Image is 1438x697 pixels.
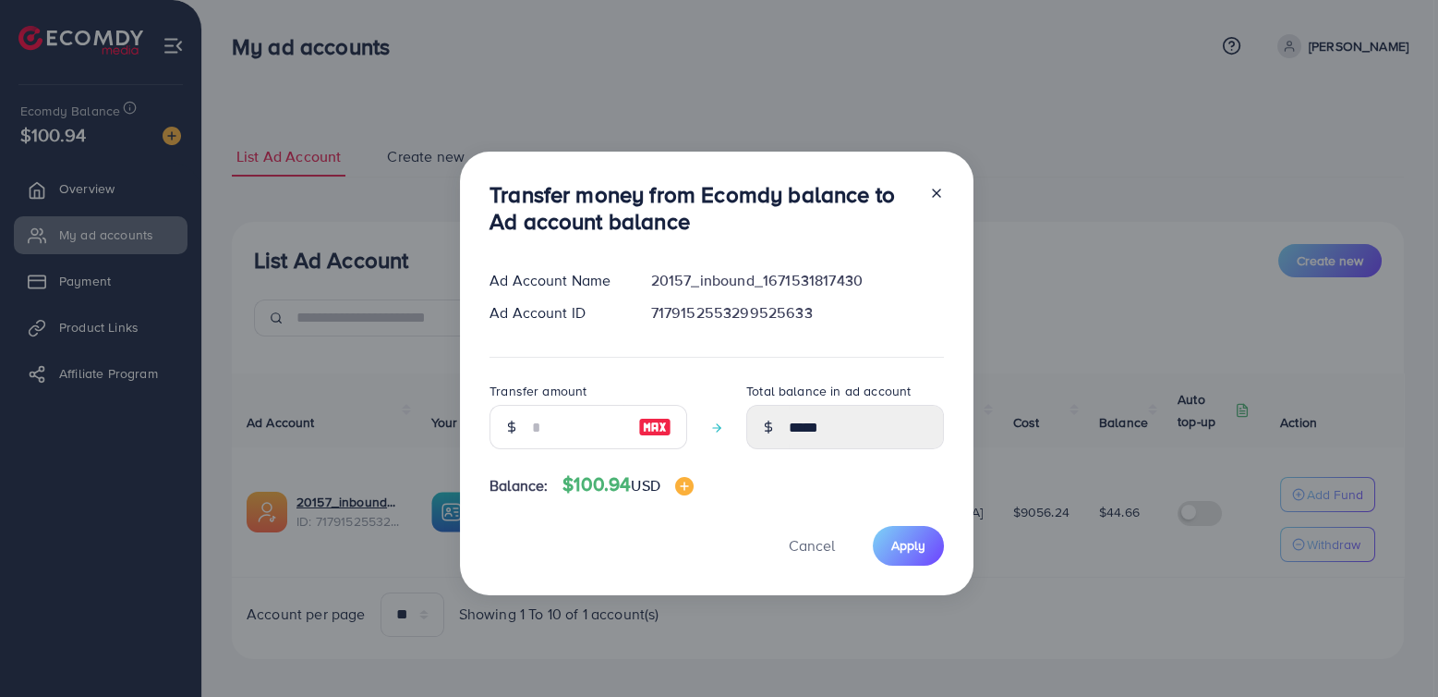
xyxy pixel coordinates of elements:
[766,526,858,566] button: Cancel
[475,270,636,291] div: Ad Account Name
[636,270,959,291] div: 20157_inbound_1671531817430
[636,302,959,324] div: 7179152553299525633
[562,473,694,496] h4: $100.94
[489,382,586,400] label: Transfer amount
[789,535,835,556] span: Cancel
[675,477,694,495] img: image
[475,302,636,324] div: Ad Account ID
[746,382,911,400] label: Total balance in ad account
[631,475,659,495] span: USD
[489,475,548,496] span: Balance:
[891,536,925,555] span: Apply
[873,526,944,566] button: Apply
[489,181,914,235] h3: Transfer money from Ecomdy balance to Ad account balance
[638,416,671,438] img: image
